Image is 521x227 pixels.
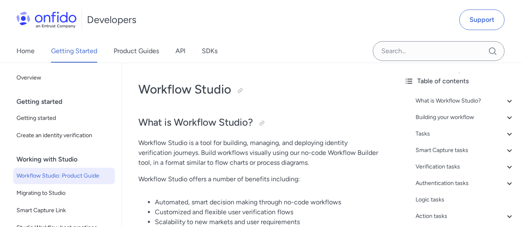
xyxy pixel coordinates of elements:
a: Logic tasks [416,195,514,205]
a: Home [16,40,35,63]
a: Workflow Studio: Product Guide [13,168,115,184]
span: Smart Capture Link [16,206,112,215]
a: Smart Capture tasks [416,145,514,155]
span: Workflow Studio: Product Guide [16,171,112,181]
a: Tasks [416,129,514,139]
h2: What is Workflow Studio? [138,116,381,130]
img: Onfido Logo [16,12,77,28]
li: Automated, smart decision making through no-code workflows [155,197,381,207]
a: Migrating to Studio [13,185,115,201]
li: Scalability to new markets and user requirements [155,217,381,227]
div: Table of contents [404,76,514,86]
p: Workflow Studio is a tool for building, managing, and deploying identity verification journeys. B... [138,138,381,168]
span: Migrating to Studio [16,188,112,198]
a: Action tasks [416,211,514,221]
a: What is Workflow Studio? [416,96,514,106]
a: Verification tasks [416,162,514,172]
span: Overview [16,73,112,83]
a: Support [459,9,505,30]
div: Working with Studio [16,151,118,168]
li: Customized and flexible user verification flows [155,207,381,217]
div: Getting started [16,94,118,110]
span: Create an identity verification [16,131,112,140]
input: Onfido search input field [373,41,505,61]
a: SDKs [202,40,217,63]
a: Getting Started [51,40,97,63]
a: Authentication tasks [416,178,514,188]
a: Getting started [13,110,115,126]
p: Workflow Studio offers a number of benefits including: [138,174,381,184]
span: Getting started [16,113,112,123]
h1: Workflow Studio [138,81,381,98]
a: Create an identity verification [13,127,115,144]
a: Overview [13,70,115,86]
a: Building your workflow [416,112,514,122]
a: API [175,40,185,63]
a: Product Guides [114,40,159,63]
h1: Developers [87,13,136,26]
a: Smart Capture Link [13,202,115,219]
